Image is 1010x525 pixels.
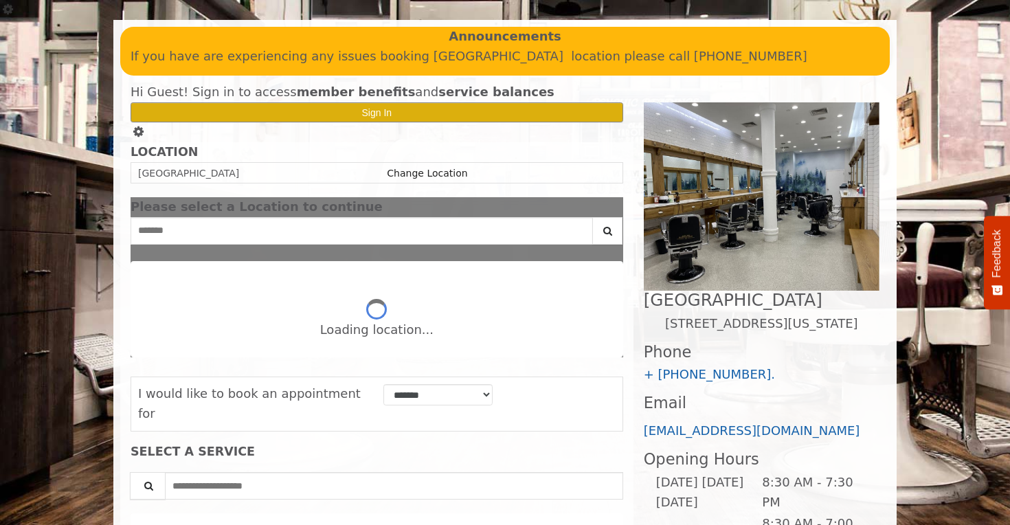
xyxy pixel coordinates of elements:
[984,216,1010,309] button: Feedback - Show survey
[131,145,198,159] b: LOCATION
[131,217,593,245] input: Search Center
[644,314,879,334] p: [STREET_ADDRESS][US_STATE]
[131,199,383,214] span: Please select a Location to continue
[449,27,561,47] b: Announcements
[644,291,879,309] h2: [GEOGRAPHIC_DATA]
[387,168,467,179] a: Change Location
[138,168,239,179] span: [GEOGRAPHIC_DATA]
[644,423,860,438] a: [EMAIL_ADDRESS][DOMAIN_NAME]
[644,394,879,412] h3: Email
[130,472,166,500] button: Service Search
[655,472,761,513] td: [DATE] [DATE] [DATE]
[320,320,434,340] div: Loading location...
[603,203,623,212] button: close dialog
[131,102,623,122] button: Sign In
[131,47,879,67] p: If you have are experiencing any issues booking [GEOGRAPHIC_DATA] location please call [PHONE_NUM...
[131,82,623,102] div: Hi Guest! Sign in to access and
[644,451,879,468] h3: Opening Hours
[761,472,868,513] td: 8:30 AM - 7:30 PM
[131,445,623,458] div: SELECT A SERVICE
[131,217,623,252] div: Center Select
[644,367,775,381] a: + [PHONE_NUMBER].
[438,85,554,99] b: service balances
[138,386,361,421] span: I would like to book an appointment for
[600,226,616,236] i: Search button
[991,230,1003,278] span: Feedback
[297,85,416,99] b: member benefits
[644,344,879,361] h3: Phone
